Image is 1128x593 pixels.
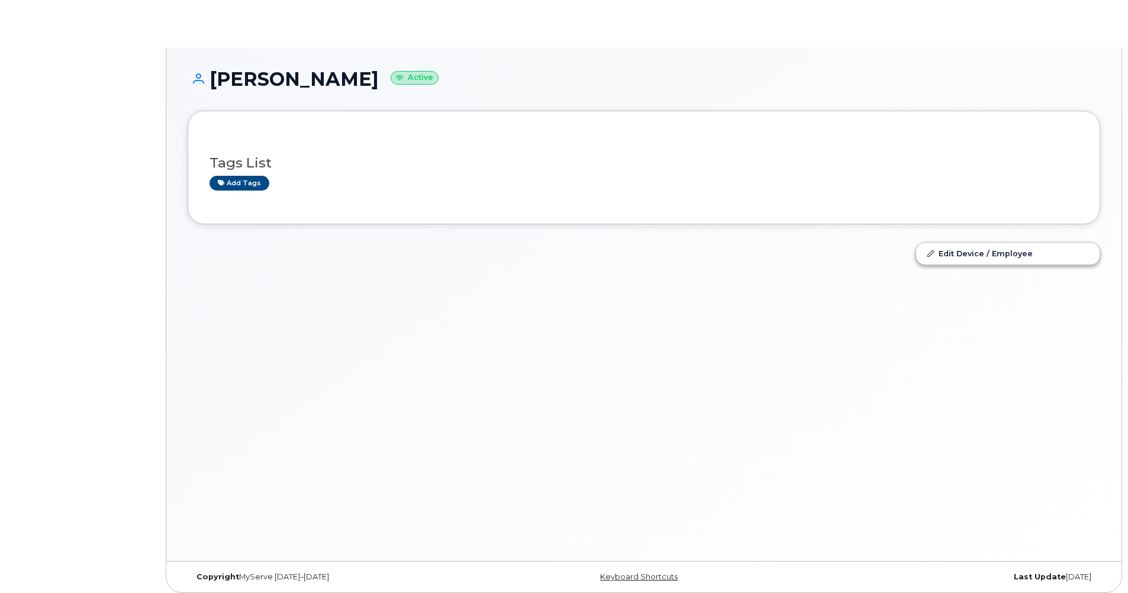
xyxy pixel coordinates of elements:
[210,176,269,191] a: Add tags
[188,69,1100,89] h1: [PERSON_NAME]
[1014,572,1066,581] strong: Last Update
[600,572,678,581] a: Keyboard Shortcuts
[391,71,439,85] small: Active
[210,156,1078,170] h3: Tags List
[796,572,1100,582] div: [DATE]
[196,572,239,581] strong: Copyright
[188,572,492,582] div: MyServe [DATE]–[DATE]
[916,243,1100,264] a: Edit Device / Employee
